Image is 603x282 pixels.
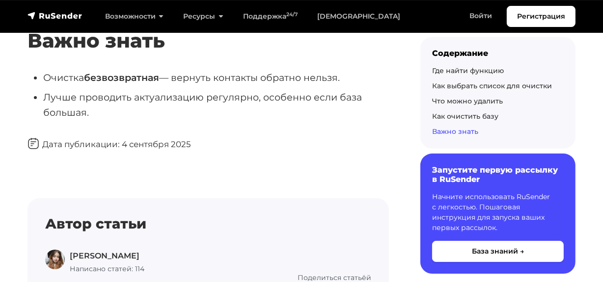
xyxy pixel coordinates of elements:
span: Написано статей: 114 [70,264,144,273]
img: Дата публикации [27,138,39,150]
li: Лучше проводить актуализацию регулярно, особенно если база большая. [43,90,389,120]
a: Где найти функцию [432,66,504,75]
a: Важно знать [432,127,478,136]
a: Поддержка24/7 [233,6,307,26]
a: Что можно удалить [432,97,503,105]
a: Возможности [95,6,173,26]
a: Войти [460,6,502,26]
a: Как выбрать список для очистки [432,81,552,90]
h4: Автор статьи [45,216,371,232]
a: Ресурсы [173,6,233,26]
span: Дата публикации: 4 сентября 2025 [27,139,191,149]
strong: безвозвратная [84,72,159,83]
a: Запустите первую рассылку в RuSender Начните использовать RuSender с легкостью. Пошаговая инструк... [420,154,576,274]
li: Очистка — вернуть контакты обратно нельзя. [43,70,389,85]
p: Начните использовать RuSender с легкостью. Пошаговая инструкция для запуска ваших первых рассылок. [432,192,564,233]
div: Содержание [432,49,564,58]
img: RuSender [27,11,82,21]
p: [PERSON_NAME] [70,250,144,262]
button: База знаний → [432,241,564,262]
a: Как очистить базу [432,112,498,121]
h6: Запустите первую рассылку в RuSender [432,165,564,184]
a: [DEMOGRAPHIC_DATA] [307,6,410,26]
a: Регистрация [507,6,576,27]
sup: 24/7 [286,11,298,18]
